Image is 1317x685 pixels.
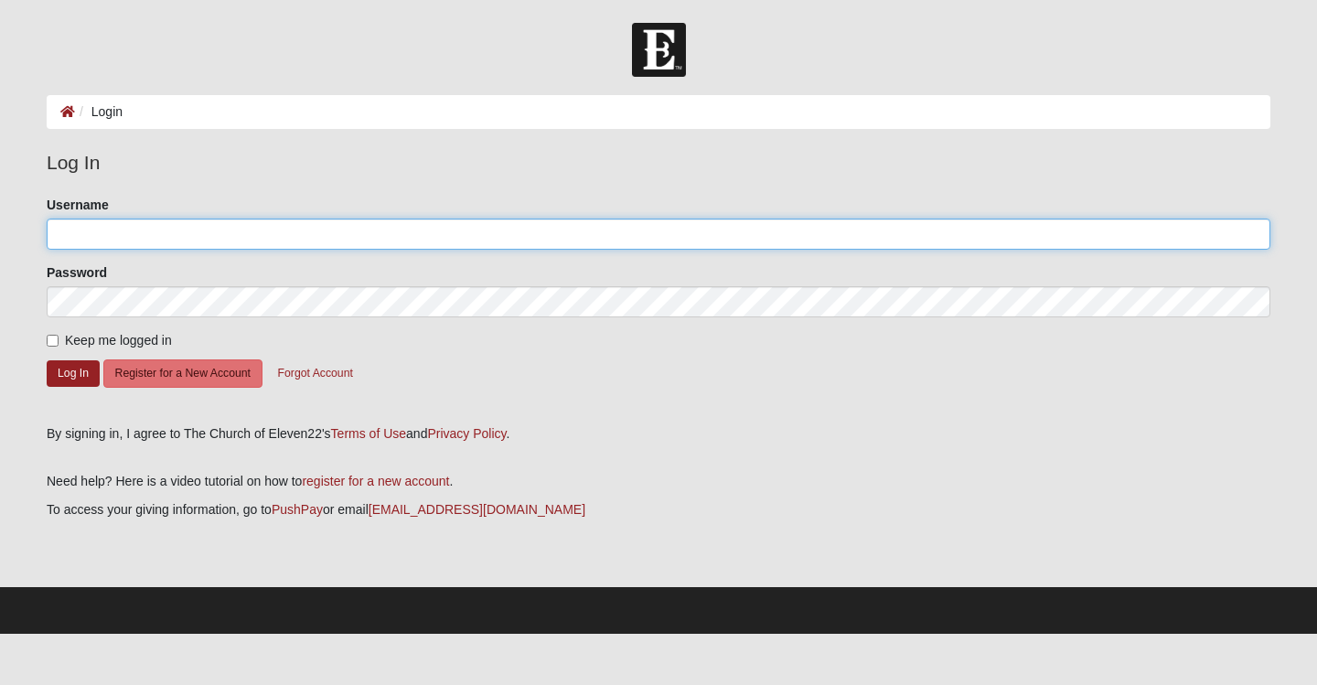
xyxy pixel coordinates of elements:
label: Username [47,196,109,214]
div: By signing in, I agree to The Church of Eleven22's and . [47,424,1270,444]
img: Church of Eleven22 Logo [632,23,686,77]
p: Need help? Here is a video tutorial on how to . [47,472,1270,491]
p: To access your giving information, go to or email [47,500,1270,519]
input: Keep me logged in [47,335,59,347]
a: Privacy Policy [427,426,506,441]
span: Keep me logged in [65,333,172,348]
button: Register for a New Account [103,359,262,388]
legend: Log In [47,148,1270,177]
a: [EMAIL_ADDRESS][DOMAIN_NAME] [369,502,585,517]
a: register for a new account [302,474,449,488]
label: Password [47,263,107,282]
button: Log In [47,360,100,387]
a: PushPay [272,502,323,517]
a: Terms of Use [331,426,406,441]
button: Forgot Account [266,359,365,388]
li: Login [75,102,123,122]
